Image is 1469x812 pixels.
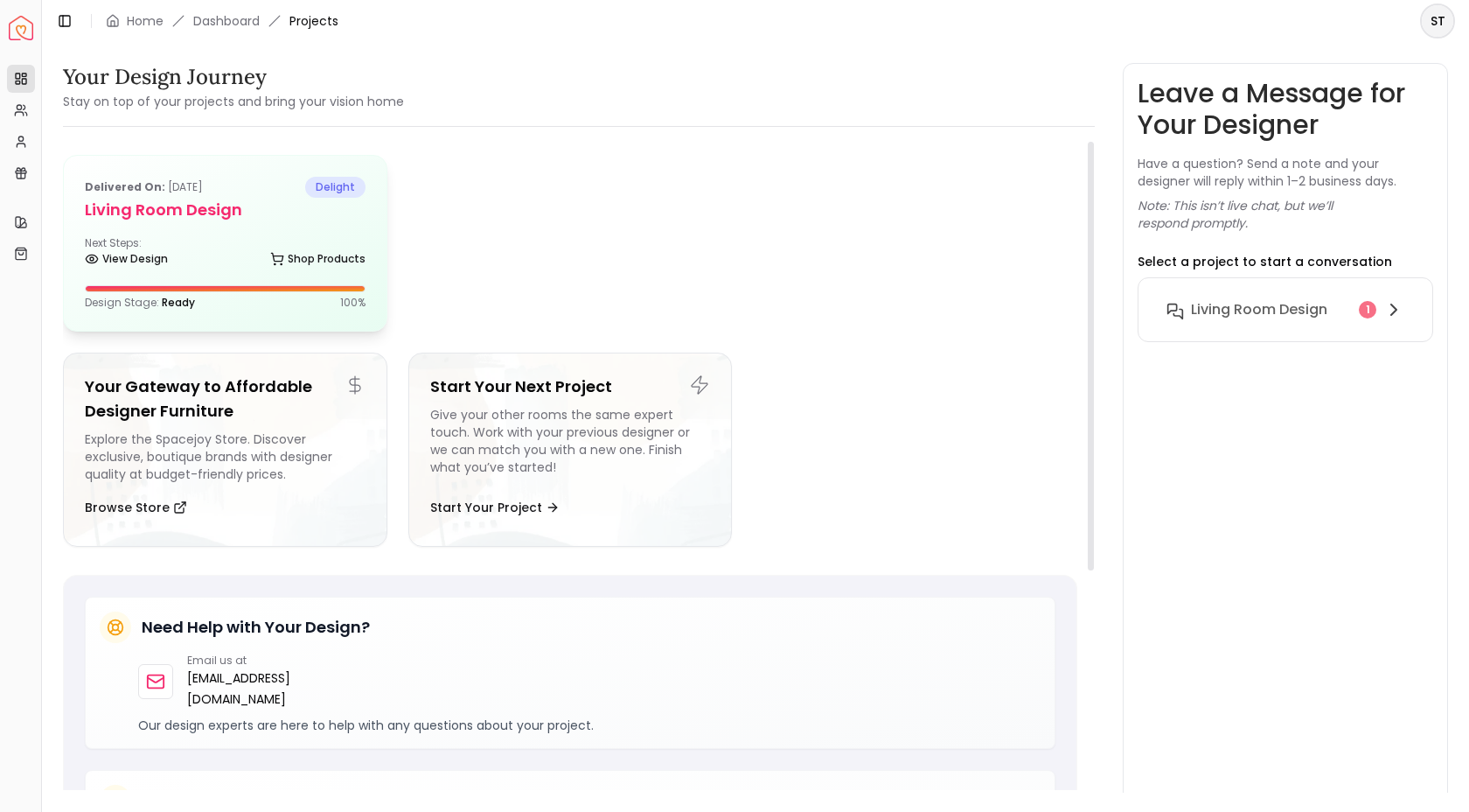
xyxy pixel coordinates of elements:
a: View Design [85,247,168,271]
a: [EMAIL_ADDRESS][DOMAIN_NAME] [187,668,343,710]
small: Stay on top of your projects and bring your vision home [63,93,404,110]
a: Your Gateway to Affordable Designer FurnitureExplore the Spacejoy Store. Discover exclusive, bout... [63,353,387,547]
p: Design Stage: [85,296,195,310]
p: Select a project to start a conversation [1138,253,1392,270]
h3: Your Design Journey [63,63,404,91]
span: Projects [289,12,338,30]
a: Shop Products [270,247,366,271]
div: Give your other rooms the same expert touch. Work with your previous designer or we can match you... [430,406,711,483]
h5: Your Gateway to Affordable Designer Furniture [85,374,366,423]
a: Start Your Next ProjectGive your other rooms the same expert touch. Work with your previous desig... [408,353,733,547]
p: Note: This isn’t live chat, but we’ll respond promptly. [1138,197,1433,232]
span: Ready [162,295,195,310]
h5: Need Help with Your Design? [142,615,370,640]
span: ST [1422,5,1453,37]
h3: Leave a Message for Your Designer [1138,78,1433,141]
button: ST [1420,3,1455,38]
div: 1 [1359,301,1376,318]
a: Home [127,12,164,30]
p: Our design experts are here to help with any questions about your project. [138,717,1041,734]
a: Dashboard [193,12,260,30]
p: 100 % [340,296,366,310]
b: Delivered on: [85,179,165,194]
p: Email us at [187,654,343,668]
a: Spacejoy [9,16,33,40]
p: [DATE] [85,177,203,198]
div: Next Steps: [85,236,366,271]
p: Have a question? Send a note and your designer will reply within 1–2 business days. [1138,155,1433,190]
nav: breadcrumb [106,12,338,30]
h6: Living Room design [1191,299,1327,320]
button: Start Your Project [430,490,560,525]
img: Spacejoy Logo [9,16,33,40]
button: Living Room design1 [1152,292,1418,327]
h5: Living Room design [85,198,366,222]
button: Browse Store [85,490,187,525]
div: Explore the Spacejoy Store. Discover exclusive, boutique brands with designer quality at budget-f... [85,430,366,483]
span: delight [305,177,366,198]
h5: Start Your Next Project [430,374,711,399]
